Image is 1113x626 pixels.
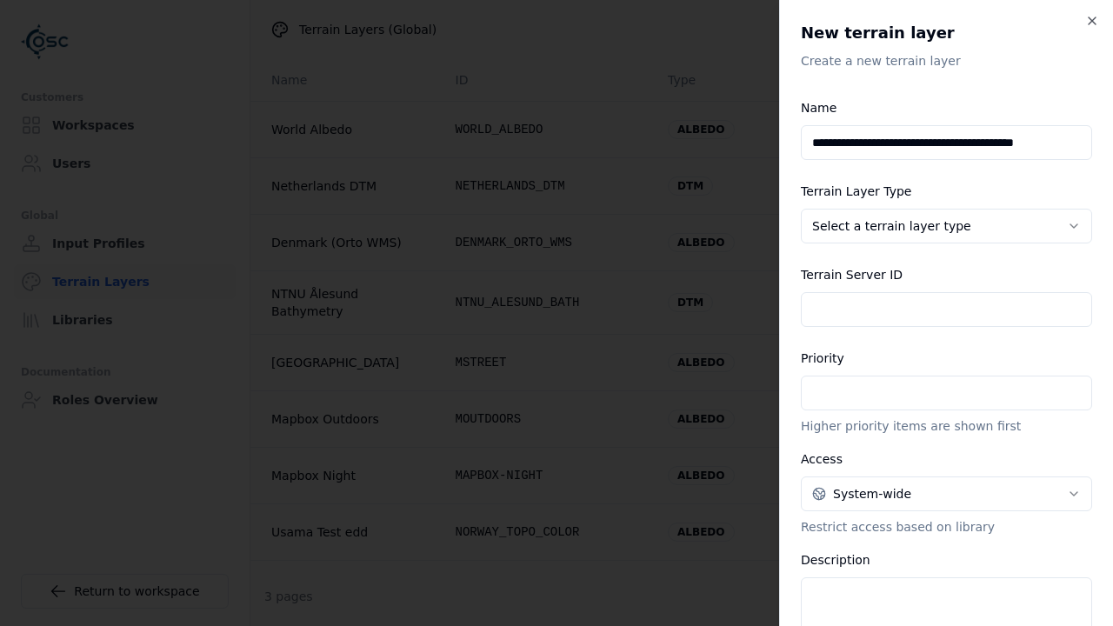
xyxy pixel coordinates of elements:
p: Create a new terrain layer [801,52,1092,70]
label: Terrain Server ID [801,268,903,282]
label: Access [801,452,843,466]
label: Terrain Layer Type [801,184,911,198]
p: Higher priority items are shown first [801,417,1092,435]
label: Description [801,553,870,567]
label: Priority [801,351,844,365]
p: Restrict access based on library [801,518,1092,536]
label: Name [801,101,836,115]
h2: New terrain layer [801,21,1092,45]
